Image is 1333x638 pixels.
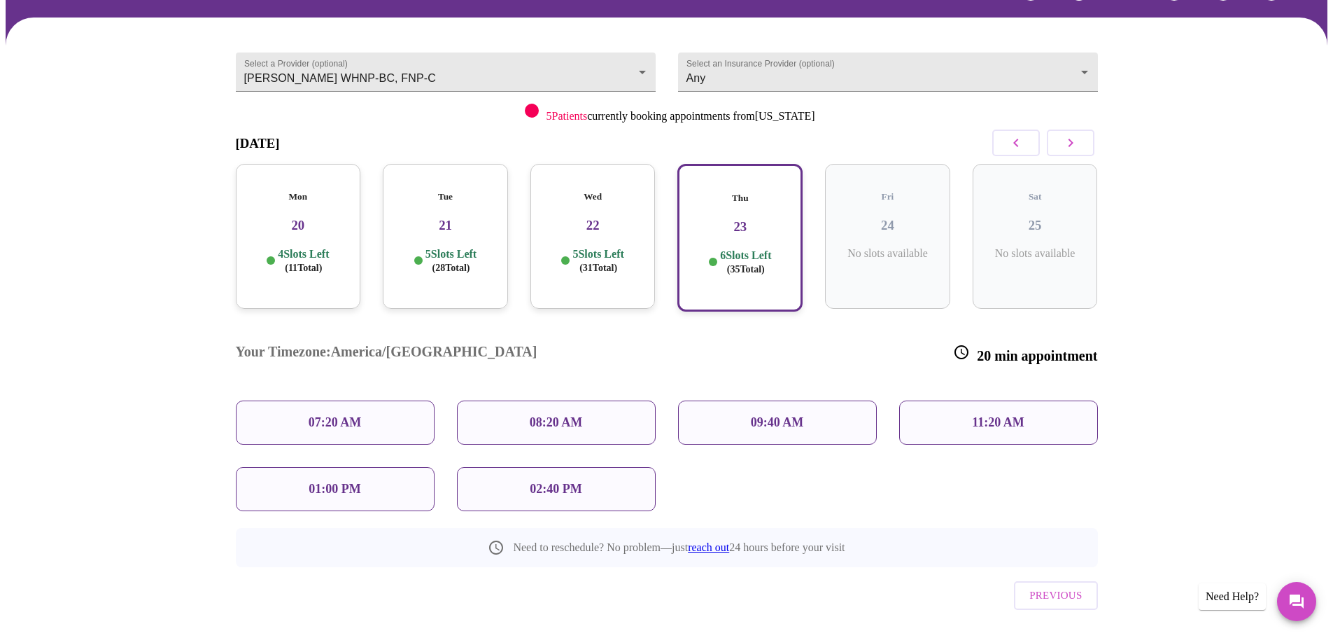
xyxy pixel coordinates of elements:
[579,263,617,273] span: ( 31 Total)
[836,218,939,233] h3: 24
[309,415,362,430] p: 07:20 AM
[236,136,280,151] h3: [DATE]
[984,191,1087,202] h5: Sat
[542,191,644,202] h5: Wed
[690,219,790,235] h3: 23
[688,541,729,553] a: reach out
[432,263,470,273] span: ( 28 Total)
[546,110,814,123] p: currently booking appointments from [US_STATE]
[530,415,583,430] p: 08:20 AM
[236,344,537,364] h3: Your Timezone: America/[GEOGRAPHIC_DATA]
[1277,582,1316,621] button: Messages
[836,247,939,260] p: No slots available
[690,193,790,204] h5: Thu
[247,218,350,233] h3: 20
[542,218,644,233] h3: 22
[1029,586,1082,604] span: Previous
[953,344,1097,364] h3: 20 min appointment
[751,415,804,430] p: 09:40 AM
[513,541,845,554] p: Need to reschedule? No problem—just 24 hours before your visit
[278,247,329,275] p: 4 Slots Left
[236,53,656,92] div: [PERSON_NAME] WHNP-BC, FNP-C
[285,263,322,273] span: ( 11 Total)
[836,191,939,202] h5: Fri
[546,110,587,122] span: 5 Patients
[984,218,1087,233] h3: 25
[1014,581,1097,609] button: Previous
[678,53,1098,92] div: Any
[425,247,477,275] p: 5 Slots Left
[727,264,765,275] span: ( 35 Total)
[394,191,497,202] h5: Tue
[1199,583,1266,610] div: Need Help?
[394,218,497,233] h3: 21
[972,415,1024,430] p: 11:20 AM
[530,482,581,497] p: 02:40 PM
[984,247,1087,260] p: No slots available
[720,249,771,276] p: 6 Slots Left
[572,247,623,275] p: 5 Slots Left
[247,191,350,202] h5: Mon
[309,482,360,497] p: 01:00 PM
